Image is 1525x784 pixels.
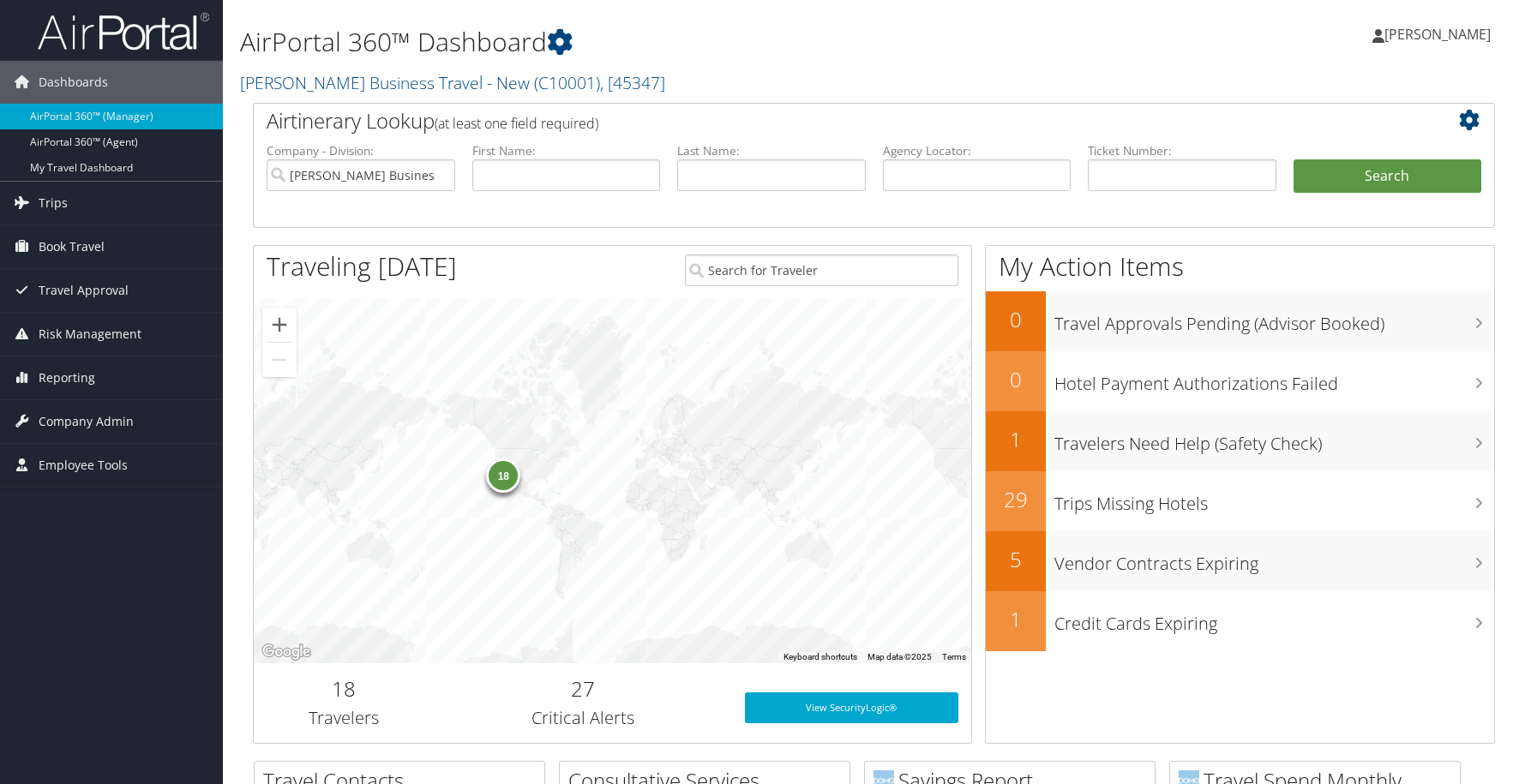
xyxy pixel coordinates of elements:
[986,605,1046,634] h2: 1
[258,641,315,663] img: Google
[267,142,455,159] label: Company - Division:
[39,269,129,312] span: Travel Approval
[1294,159,1482,194] button: Search
[600,71,665,94] span: , [ 45347 ]
[487,458,521,492] div: 18
[267,248,457,284] h1: Traveling [DATE]
[472,142,661,159] label: First Name:
[986,531,1494,591] a: 5Vendor Contracts Expiring
[1054,543,1494,576] h3: Vendor Contracts Expiring
[1384,25,1491,44] span: [PERSON_NAME]
[38,11,209,51] img: airportal-logo.png
[986,365,1046,394] h2: 0
[1054,603,1494,636] h3: Credit Cards Expiring
[39,182,68,224] span: Trips
[986,248,1494,284] h1: My Action Items
[258,641,315,663] a: Open this area in Google Maps (opens a new window)
[1372,9,1508,60] a: [PERSON_NAME]
[1054,363,1494,396] h3: Hotel Payment Authorizations Failed
[267,706,420,730] h3: Travelers
[986,485,1046,514] h2: 29
[39,313,141,356] span: Risk Management
[240,24,1085,60] h1: AirPortal 360™ Dashboard
[986,425,1046,454] h2: 1
[446,706,719,730] h3: Critical Alerts
[986,351,1494,411] a: 0Hotel Payment Authorizations Failed
[1054,303,1494,336] h3: Travel Approvals Pending (Advisor Booked)
[986,305,1046,334] h2: 0
[39,61,108,104] span: Dashboards
[1054,483,1494,516] h3: Trips Missing Hotels
[240,71,665,94] a: [PERSON_NAME] Business Travel - New
[267,106,1378,135] h2: Airtinerary Lookup
[534,71,600,94] span: ( C10001 )
[986,291,1494,351] a: 0Travel Approvals Pending (Advisor Booked)
[262,343,297,377] button: Zoom out
[745,692,958,723] a: View SecurityLogic®
[1054,423,1494,456] h3: Travelers Need Help (Safety Check)
[986,411,1494,471] a: 1Travelers Need Help (Safety Check)
[435,114,598,133] span: (at least one field required)
[677,142,866,159] label: Last Name:
[784,651,857,663] button: Keyboard shortcuts
[986,545,1046,574] h2: 5
[39,444,128,487] span: Employee Tools
[883,142,1072,159] label: Agency Locator:
[446,674,719,703] h2: 27
[262,308,297,342] button: Zoom in
[868,652,932,661] span: Map data ©2025
[39,225,105,268] span: Book Travel
[942,652,966,661] a: Terms (opens in new tab)
[1088,142,1276,159] label: Ticket Number:
[986,471,1494,531] a: 29Trips Missing Hotels
[267,674,420,703] h2: 18
[39,356,95,399] span: Reporting
[685,254,958,286] input: Search for Traveler
[39,400,134,443] span: Company Admin
[986,591,1494,651] a: 1Credit Cards Expiring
